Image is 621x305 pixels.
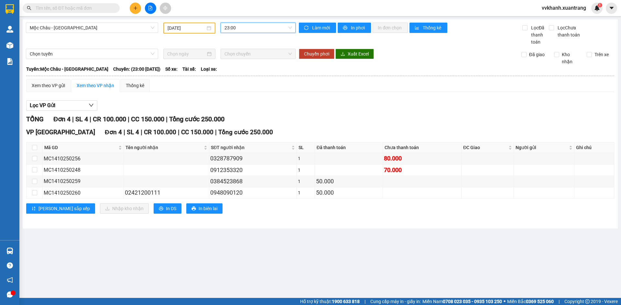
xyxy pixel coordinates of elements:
[351,24,366,31] span: In phơi
[165,66,178,73] span: Số xe:
[44,166,123,174] div: MC1410250248
[113,66,160,73] span: Chuyến: (23:00 [DATE])
[304,25,310,31] span: sync
[124,128,125,136] span: |
[75,115,88,123] span: SL 4
[159,206,163,211] span: printer
[335,49,374,59] button: downloadXuất Excel
[128,115,129,123] span: |
[6,248,13,254] img: warehouse-icon
[167,50,206,57] input: Chọn ngày
[89,103,94,108] span: down
[72,115,74,123] span: |
[443,299,502,304] strong: 0708 023 035 - 0935 103 250
[574,142,614,153] th: Ghi chú
[384,166,460,175] div: 70.000
[555,24,588,38] span: Lọc Chưa thanh toán
[298,155,314,162] div: 1
[299,49,334,59] button: Chuyển phơi
[594,5,600,11] img: icon-new-feature
[423,24,442,31] span: Thống kê
[186,203,223,214] button: printerIn biên lai
[145,3,156,14] button: file-add
[53,115,71,123] span: Đơn 4
[124,187,209,198] td: 02421200111
[415,25,420,31] span: bar-chart
[26,115,44,123] span: TỔNG
[209,187,297,198] td: 0948090120
[125,144,202,151] span: Tên người nhận
[44,155,123,163] div: MC1410250256
[384,154,460,163] div: 80.000
[6,42,13,49] img: warehouse-icon
[224,23,292,33] span: 23:00
[504,300,506,303] span: ⚪️
[516,144,568,151] span: Người gửi
[297,142,315,153] th: SL
[348,50,369,57] span: Xuất Excel
[559,51,582,65] span: Kho nhận
[163,6,168,10] span: aim
[7,262,13,269] span: question-circle
[298,167,314,174] div: 1
[215,128,217,136] span: |
[201,66,217,73] span: Loại xe:
[463,144,507,151] span: ĐC Giao
[316,177,382,186] div: 50.000
[6,26,13,33] img: warehouse-icon
[43,153,124,164] td: MC1410250256
[422,298,502,305] span: Miền Nam
[609,5,615,11] span: caret-down
[210,166,295,175] div: 0912353320
[598,3,602,7] sup: 1
[209,176,297,187] td: 0384523868
[383,142,462,153] th: Chưa thanh toán
[160,3,171,14] button: aim
[133,6,138,10] span: plus
[343,25,348,31] span: printer
[181,128,213,136] span: CC 150.000
[537,4,591,12] span: vvkhanh.xuantrang
[44,144,117,151] span: Mã GD
[154,203,181,214] button: printerIn DS
[191,206,196,211] span: printer
[365,298,365,305] span: |
[585,299,590,304] span: copyright
[126,82,144,89] div: Thống kê
[599,3,601,7] span: 1
[210,154,295,163] div: 0328787909
[144,128,176,136] span: CR 100.000
[300,298,360,305] span: Hỗ trợ kỹ thuật:
[32,82,65,89] div: Xem theo VP gửi
[298,189,314,196] div: 1
[44,177,123,185] div: MC1410250259
[606,3,617,14] button: caret-down
[141,128,142,136] span: |
[43,176,124,187] td: MC1410250259
[592,51,611,58] span: Trên xe
[105,128,122,136] span: Đơn 4
[298,178,314,185] div: 1
[31,206,36,211] span: sort-ascending
[93,115,126,123] span: CR 100.000
[169,115,224,123] span: Tổng cước 250.000
[127,128,139,136] span: SL 4
[30,23,154,33] span: Mộc Châu - Hà Nội
[100,203,149,214] button: downloadNhập kho nhận
[299,23,336,33] button: syncLàm mới
[36,5,112,12] input: Tìm tên, số ĐT hoặc mã đơn
[130,3,141,14] button: plus
[30,101,55,109] span: Lọc VP Gửi
[26,66,108,72] b: Tuyến: Mộc Châu - [GEOGRAPHIC_DATA]
[26,100,97,111] button: Lọc VP Gửi
[341,52,345,57] span: download
[210,177,295,186] div: 0384523868
[168,25,205,32] input: 14/10/2025
[6,58,13,65] img: solution-icon
[178,128,180,136] span: |
[27,6,31,10] span: search
[315,142,383,153] th: Đã thanh toán
[7,291,13,298] span: message
[166,115,168,123] span: |
[528,24,549,46] span: Lọc Đã thanh toán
